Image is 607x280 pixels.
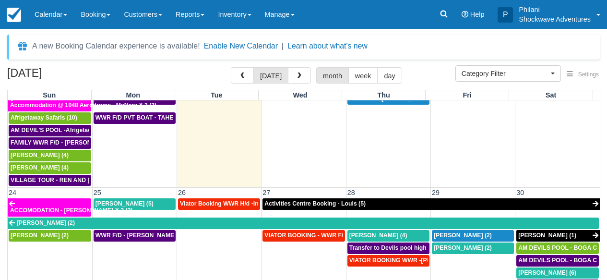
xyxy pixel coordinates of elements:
span: Settings [578,71,599,78]
span: Wed [293,91,307,99]
span: FAMILY WWR F/D - [PERSON_NAME] X4 (4) [11,139,131,146]
span: VIATOR BOOKING WWR -[PERSON_NAME] X2 (2) [349,257,488,264]
img: checkfront-main-nav-mini-logo.png [7,8,21,22]
span: [PERSON_NAME] (2) [434,232,492,239]
a: Accommodation @ 1048 Aerodrome - MaNare X 2 (2) [8,93,91,111]
a: [PERSON_NAME] (5) [94,198,176,210]
span: Activities Centre Booking - Louis (5) [264,200,366,207]
span: WWR F/D PVT BOAT - TAHEL FAMILY x 5 (1) [95,114,218,121]
a: VIATOR BOOKING WWR -[PERSON_NAME] X2 (2) [347,255,429,267]
span: [PERSON_NAME] (2) [17,219,75,226]
a: Transfer to Devils pool high tea- [PERSON_NAME] X4 (4) [347,243,429,254]
a: FAMILY WWR F/D - [PERSON_NAME] X4 (4) [9,137,91,149]
a: [PERSON_NAME] (6) [516,268,599,279]
span: 28 [346,189,356,196]
button: Category Filter [455,65,561,82]
span: Sat [546,91,556,99]
a: VIATOR BOOKING - WWR F/[PERSON_NAME], [PERSON_NAME] 4 (4) [262,230,345,242]
a: WWR F/D PVT BOAT - TAHEL FAMILY x 5 (1) [94,112,176,124]
p: Philani [519,5,591,14]
span: [PERSON_NAME] (4) [11,152,69,158]
span: 27 [262,189,271,196]
a: [PERSON_NAME] (4) [9,150,91,161]
a: [PERSON_NAME] (2) [9,230,91,242]
a: AM DEVILS POOL - BOGA CHITE X 1 (1) [516,255,599,267]
span: Fri [463,91,472,99]
span: Help [470,11,485,18]
span: Afrigetaway Safaris (10) [11,114,77,121]
button: week [348,67,378,84]
span: [PERSON_NAME] (2) [434,244,492,251]
span: Mon [126,91,140,99]
span: AM DEVIL'S POOL -Afrigetaway Safaris X5 (5) [11,127,138,134]
span: [PERSON_NAME] (2) [11,232,69,239]
div: P [498,7,513,23]
a: Afrigetaway Safaris (10) [9,112,91,124]
a: [PERSON_NAME] (1) [516,230,600,242]
span: Accommodation @ 1048 Aerodrome - MaNare X 2 (2) [10,102,156,109]
span: [PERSON_NAME] (1) [518,232,576,239]
div: A new Booking Calendar experience is available! [32,40,200,52]
span: Sun [43,91,56,99]
a: ACCOMODATION - [PERSON_NAME] X 2 (2) [8,198,91,217]
a: [PERSON_NAME] (2) [8,218,599,229]
span: 29 [431,189,440,196]
a: VILLAGE TOUR - REN AND [PERSON_NAME] X4 (4) [9,175,91,186]
a: Activities Centre Booking - Louis (5) [262,198,600,210]
span: [PERSON_NAME] (4) [11,164,69,171]
button: Enable New Calendar [204,41,278,51]
a: AM DEVIL'S POOL -Afrigetaway Safaris X5 (5) [9,125,91,136]
button: [DATE] [253,67,288,84]
span: VIATOR BOOKING - WWR F/[PERSON_NAME], [PERSON_NAME] 4 (4) [264,232,459,239]
a: AM DEVILS POOL - BOGA CHITE X 1 (1) [516,243,599,254]
span: [PERSON_NAME] (5) [95,200,154,207]
span: Thu [377,91,390,99]
a: [PERSON_NAME] (2) [432,243,514,254]
a: [PERSON_NAME] (4) [9,162,91,174]
span: Tue [211,91,223,99]
button: day [377,67,402,84]
h2: [DATE] [7,67,129,85]
span: | [282,42,284,50]
a: WWR F/D - [PERSON_NAME] (5) [94,230,176,242]
span: 25 [93,189,102,196]
span: [PERSON_NAME] (6) [518,269,576,276]
button: month [316,67,349,84]
span: 26 [177,189,187,196]
a: Viator Booking WWR H/d -Inchbald [PERSON_NAME] X 4 (4) [178,198,260,210]
a: [PERSON_NAME] (2) [432,230,514,242]
span: [PERSON_NAME] (4) [349,232,407,239]
a: Learn about what's new [287,42,368,50]
span: VILLAGE TOUR - REN AND [PERSON_NAME] X4 (4) [11,177,155,183]
p: Shockwave Adventures [519,14,591,24]
span: ACCOMODATION - [PERSON_NAME] X 2 (2) [10,207,132,214]
a: [PERSON_NAME] (4) [347,230,429,242]
button: Settings [561,68,605,82]
span: WWR F/D - [PERSON_NAME] (5) [95,232,185,239]
span: Transfer to Devils pool high tea- [PERSON_NAME] X4 (4) [349,244,507,251]
i: Help [462,11,468,18]
span: 30 [515,189,525,196]
span: Category Filter [462,69,548,78]
span: Viator Booking WWR H/d -Inchbald [PERSON_NAME] X 4 (4) [180,200,347,207]
span: 24 [8,189,17,196]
